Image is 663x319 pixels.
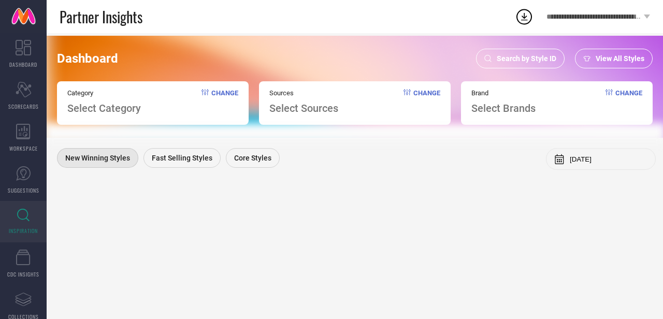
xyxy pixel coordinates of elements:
div: Open download list [515,7,534,26]
span: INSPIRATION [9,227,38,235]
span: WORKSPACE [9,144,38,152]
span: SCORECARDS [8,103,39,110]
span: CDC INSIGHTS [7,270,39,278]
span: Change [615,89,642,114]
span: View All Styles [596,54,644,63]
span: Brand [471,89,536,97]
span: New Winning Styles [65,154,130,162]
span: Dashboard [57,51,118,66]
span: Category [67,89,141,97]
span: DASHBOARD [9,61,37,68]
span: Core Styles [234,154,271,162]
span: Fast Selling Styles [152,154,212,162]
span: Select Brands [471,102,536,114]
span: Sources [269,89,338,97]
span: Change [413,89,440,114]
span: Partner Insights [60,6,142,27]
input: Select month [570,155,647,163]
span: Select Category [67,102,141,114]
span: Search by Style ID [497,54,556,63]
span: SUGGESTIONS [8,186,39,194]
span: Change [211,89,238,114]
span: Select Sources [269,102,338,114]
